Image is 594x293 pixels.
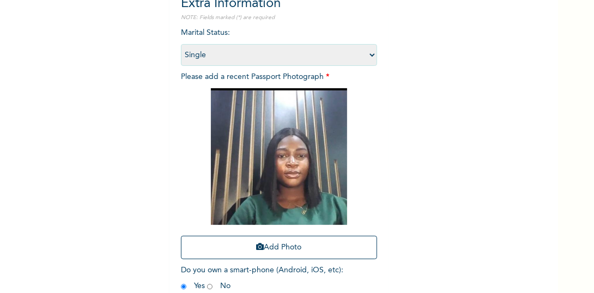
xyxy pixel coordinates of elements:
[181,73,377,265] span: Please add a recent Passport Photograph
[181,236,377,259] button: Add Photo
[181,29,377,59] span: Marital Status :
[181,266,343,290] span: Do you own a smart-phone (Android, iOS, etc) : Yes No
[211,88,347,225] img: Crop
[181,14,377,22] p: NOTE: Fields marked (*) are required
